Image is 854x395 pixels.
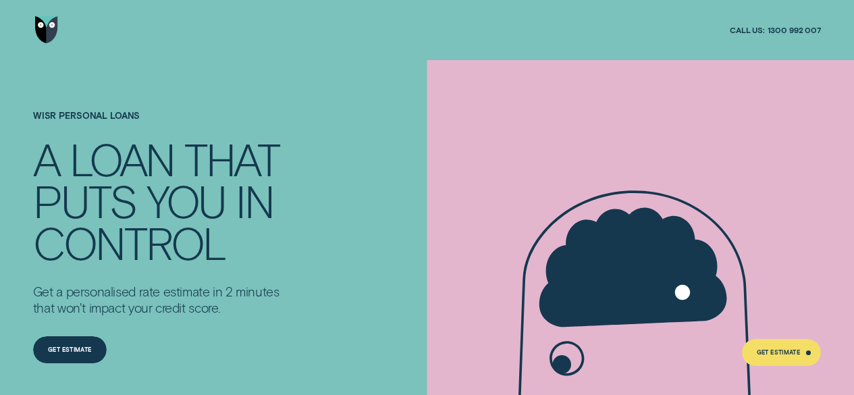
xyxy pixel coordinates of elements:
span: 1300 992 007 [768,25,822,36]
div: LOAN [70,138,174,180]
div: IN [236,180,273,221]
a: Call us:1300 992 007 [730,25,821,36]
a: Get Estimate [33,336,107,363]
h4: A LOAN THAT PUTS YOU IN CONTROL [33,138,293,263]
p: Get a personalised rate estimate in 2 minutes that won't impact your credit score. [33,284,293,316]
div: THAT [184,138,279,180]
div: YOU [146,180,225,221]
h1: Wisr Personal Loans [33,111,293,138]
span: Call us: [730,25,765,36]
div: PUTS [33,180,136,221]
a: Get Estimate [742,339,822,366]
div: CONTROL [33,221,225,263]
div: A [33,138,59,180]
img: Wisr [35,16,57,43]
